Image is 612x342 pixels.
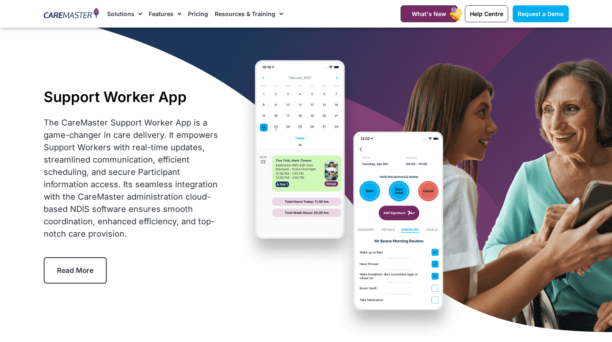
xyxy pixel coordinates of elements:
[44,257,107,284] a: Read More
[57,266,94,275] span: Read More
[401,5,457,22] a: What's New
[412,10,446,17] span: What's New
[465,5,508,22] a: Help Centre
[44,88,222,105] h1: Support Worker App
[44,116,222,240] div: The CareMaster Support Worker App is a game-changer in care delivery. It empowers Support Workers...
[44,8,99,20] img: CareMaster Logo
[513,5,569,22] a: Request a Demo
[470,10,503,17] span: Help Centre
[518,10,564,17] span: Request a Demo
